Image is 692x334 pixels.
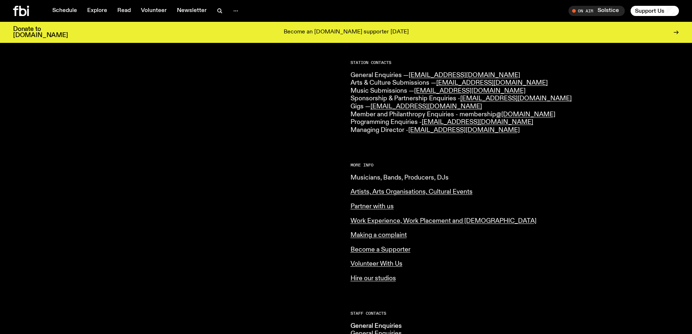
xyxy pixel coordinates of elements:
span: Support Us [635,8,664,14]
button: On AirSolstice [568,6,625,16]
a: [EMAIL_ADDRESS][DOMAIN_NAME] [460,95,572,102]
a: Volunteer With Us [351,261,402,267]
p: Become an [DOMAIN_NAME] supporter [DATE] [284,29,409,36]
a: Hire our studios [351,275,396,282]
span: Tune in live [576,8,621,13]
a: [EMAIL_ADDRESS][DOMAIN_NAME] [422,119,533,125]
button: Support Us [631,6,679,16]
a: Making a complaint [351,232,407,238]
a: Volunteer [137,6,171,16]
a: Musicians, Bands, Producers, DJs [351,174,449,181]
a: [EMAIL_ADDRESS][DOMAIN_NAME] [409,72,520,79]
a: [EMAIL_ADDRESS][DOMAIN_NAME] [436,80,548,86]
a: [EMAIL_ADDRESS][DOMAIN_NAME] [414,88,526,94]
a: Read [113,6,135,16]
a: Explore [83,6,112,16]
a: Partner with us [351,203,394,210]
a: Become a Supporter [351,246,410,253]
a: Newsletter [173,6,211,16]
h3: General Enquiries [351,322,468,330]
a: @[DOMAIN_NAME] [496,111,555,118]
a: Artists, Arts Organisations, Cultural Events [351,189,473,195]
a: [EMAIL_ADDRESS][DOMAIN_NAME] [408,127,520,133]
a: Schedule [48,6,81,16]
p: General Enquiries — Arts & Culture Submissions — Music Submissions — Sponsorship & Partnership En... [351,72,679,134]
h2: Staff Contacts [351,311,679,315]
h2: More Info [351,163,679,167]
a: [EMAIL_ADDRESS][DOMAIN_NAME] [371,103,482,110]
h2: Station Contacts [351,61,679,65]
h3: Donate to [DOMAIN_NAME] [13,26,68,39]
a: Work Experience, Work Placement and [DEMOGRAPHIC_DATA] [351,218,537,224]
